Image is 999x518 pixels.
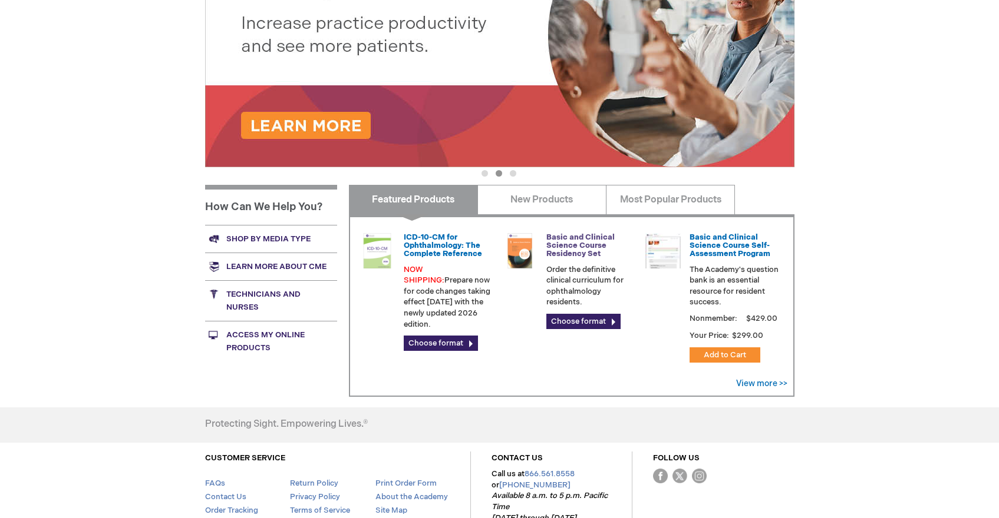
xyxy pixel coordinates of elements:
[205,253,337,280] a: Learn more about CME
[492,453,543,463] a: CONTACT US
[290,492,340,502] a: Privacy Policy
[477,185,606,214] a: New Products
[510,170,516,177] button: 3 of 3
[672,469,687,483] img: Twitter
[645,233,681,268] img: bcscself_20.jpg
[205,492,246,502] a: Contact Us
[690,264,779,308] p: The Academy's question bank is an essential resource for resident success.
[205,321,337,361] a: Access My Online Products
[546,264,636,308] p: Order the definitive clinical curriculum for ophthalmology residents.
[404,336,478,351] a: Choose format
[499,480,571,490] a: [PHONE_NUMBER]
[690,311,737,326] strong: Nonmember:
[525,469,575,479] a: 866.561.8558
[404,264,493,330] p: Prepare now for code changes taking effect [DATE] with the newly updated 2026 edition.
[653,469,668,483] img: Facebook
[704,350,746,360] span: Add to Cart
[606,185,735,214] a: Most Popular Products
[546,314,621,329] a: Choose format
[404,265,444,285] font: NOW SHIPPING:
[744,314,779,323] span: $429.00
[205,419,368,430] h4: Protecting Sight. Empowering Lives.®
[653,453,700,463] a: FOLLOW US
[290,479,338,488] a: Return Policy
[205,453,285,463] a: CUSTOMER SERVICE
[736,378,787,388] a: View more >>
[496,170,502,177] button: 2 of 3
[205,185,337,225] h1: How Can We Help You?
[482,170,488,177] button: 1 of 3
[205,479,225,488] a: FAQs
[546,233,615,259] a: Basic and Clinical Science Course Residency Set
[205,280,337,321] a: Technicians and nurses
[205,506,258,515] a: Order Tracking
[375,492,448,502] a: About the Academy
[375,506,407,515] a: Site Map
[690,233,770,259] a: Basic and Clinical Science Course Self-Assessment Program
[290,506,350,515] a: Terms of Service
[349,185,478,214] a: Featured Products
[360,233,395,268] img: 0120008u_42.png
[502,233,538,268] img: 02850963u_47.png
[692,469,707,483] img: instagram
[404,233,482,259] a: ICD-10-CM for Ophthalmology: The Complete Reference
[690,331,729,340] strong: Your Price:
[690,347,760,363] button: Add to Cart
[375,479,437,488] a: Print Order Form
[731,331,765,340] span: $299.00
[205,225,337,253] a: Shop by media type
